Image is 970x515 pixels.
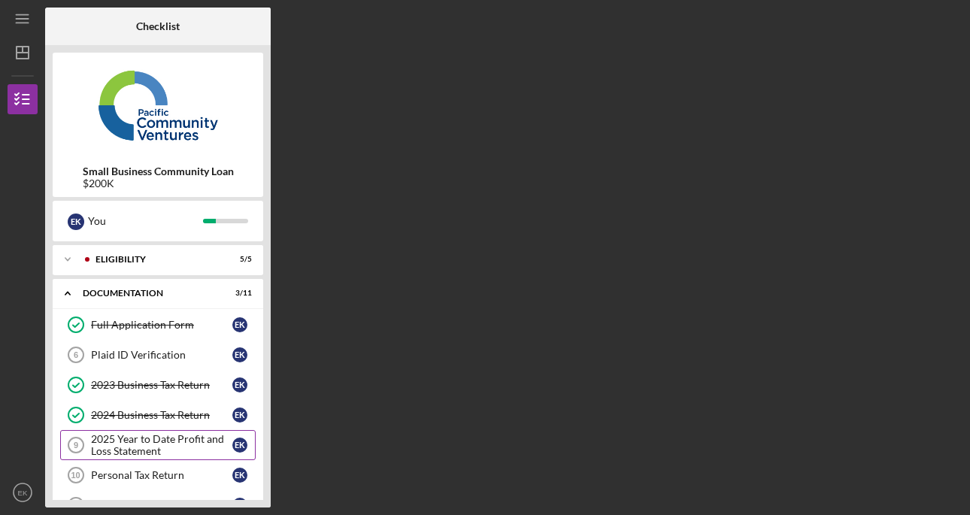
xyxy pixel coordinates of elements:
text: EK [18,489,28,497]
div: E K [68,214,84,230]
button: EK [8,477,38,507]
div: E K [232,438,247,453]
a: 2023 Business Tax ReturnEK [60,370,256,400]
div: E K [232,317,247,332]
a: 10Personal Tax ReturnEK [60,460,256,490]
div: Eligibility [95,255,214,264]
b: Small Business Community Loan [83,165,234,177]
div: $200K [83,177,234,189]
a: 92025 Year to Date Profit and Loss StatementEK [60,430,256,460]
div: 3 / 11 [225,289,252,298]
div: 5 / 5 [225,255,252,264]
div: Documentation [83,289,214,298]
div: Personal Tax Return [91,469,232,481]
div: 2025 Year to Date Profit and Loss Statement [91,433,232,457]
b: Checklist [136,20,180,32]
img: Product logo [53,60,263,150]
a: 6Plaid ID VerificationEK [60,340,256,370]
tspan: 10 [71,471,80,480]
tspan: 6 [74,350,78,359]
div: 2024 Business Tax Return [91,409,232,421]
div: E K [232,407,247,423]
div: Plaid ID Verification [91,349,232,361]
div: E K [232,498,247,513]
tspan: 9 [74,441,78,450]
div: Full Application Form [91,319,232,331]
div: You [88,208,203,234]
div: E K [232,468,247,483]
div: Credit Report Authorization [91,499,232,511]
div: 2023 Business Tax Return [91,379,232,391]
div: E K [232,377,247,392]
div: E K [232,347,247,362]
a: 2024 Business Tax ReturnEK [60,400,256,430]
a: Full Application FormEK [60,310,256,340]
